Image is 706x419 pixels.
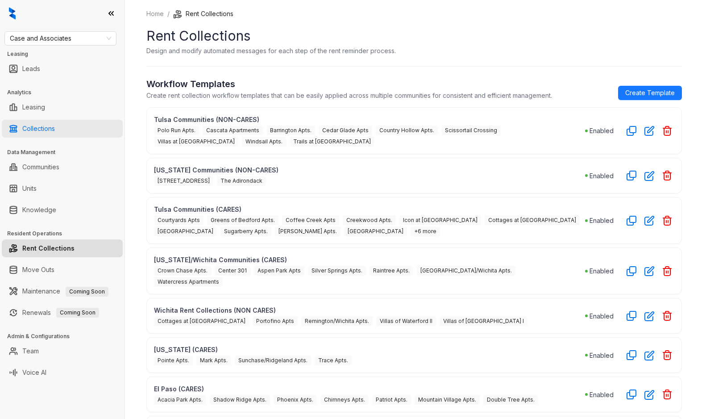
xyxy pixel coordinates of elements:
span: Polo Run Apts. [154,126,199,135]
span: Icon at [GEOGRAPHIC_DATA] [399,215,481,225]
span: +6 more [411,226,440,236]
span: Courtyards Apts [154,215,203,225]
span: Raintree Apts. [370,266,413,276]
li: Renewals [2,304,123,322]
p: Create rent collection workflow templates that can be easily applied across multiple communities ... [146,91,552,100]
li: Leads [2,60,123,78]
p: Enabled [590,390,614,399]
span: Coming Soon [66,287,108,297]
span: Mark Apts. [196,356,231,365]
li: Team [2,342,123,360]
span: Villas at [GEOGRAPHIC_DATA] [154,137,238,147]
a: Create Template [618,86,682,100]
span: [PERSON_NAME] Apts. [275,226,341,236]
span: Sunchase/Ridgeland Apts. [235,356,311,365]
li: Units [2,180,123,197]
a: Units [22,180,37,197]
p: [US_STATE] Communities (NON-CARES) [154,165,585,175]
h2: Workflow Templates [146,77,552,91]
h3: Leasing [7,50,125,58]
li: Leasing [2,98,123,116]
span: Double Tree Apts. [483,395,538,405]
span: Center 301 [215,266,250,276]
p: Tulsa Communities (NON-CARES) [154,115,585,124]
li: Collections [2,120,123,138]
span: Trails at [GEOGRAPHIC_DATA] [290,137,374,147]
a: Rent Collections [22,239,75,257]
span: Remington/Wichita Apts. [301,316,373,326]
span: Create Template [625,88,675,98]
span: Silver Springs Apts. [308,266,366,276]
a: Home [145,9,166,19]
p: Wichita Rent Collections (NON CARES) [154,306,585,315]
p: Enabled [590,266,614,276]
span: Cedar Glade Apts [319,126,372,135]
span: Cottages at [GEOGRAPHIC_DATA] [154,316,249,326]
span: The Adirondack [217,176,266,186]
span: Sugarberry Apts. [220,226,271,236]
p: Tulsa Communities (CARES) [154,205,585,214]
li: Move Outs [2,261,123,279]
img: logo [9,7,16,20]
li: Rent Collections [173,9,233,19]
span: Mountain Village Apts. [415,395,480,405]
h3: Analytics [7,88,125,96]
span: [GEOGRAPHIC_DATA] [154,226,217,236]
a: Voice AI [22,364,46,381]
span: Creekwood Apts. [343,215,396,225]
h3: Resident Operations [7,230,125,238]
span: Trace Apts. [315,356,352,365]
h3: Admin & Configurations [7,332,125,340]
a: Collections [22,120,55,138]
span: Coffee Creek Apts [282,215,339,225]
span: Crown Chase Apts. [154,266,211,276]
span: [GEOGRAPHIC_DATA]/Wichita Apts. [417,266,515,276]
p: [US_STATE]/Wichita Communities (CARES) [154,255,585,264]
span: [GEOGRAPHIC_DATA] [344,226,407,236]
span: Phoenix Apts. [274,395,317,405]
p: Enabled [590,216,614,225]
span: Acacia Park Apts. [154,395,206,405]
span: Coming Soon [56,308,99,318]
li: / [167,9,170,19]
a: Team [22,342,39,360]
h1: Rent Collections [146,26,682,46]
a: Leads [22,60,40,78]
p: Enabled [590,351,614,360]
span: Villas of [GEOGRAPHIC_DATA] I [440,316,527,326]
span: Cottages at [GEOGRAPHIC_DATA] [485,215,580,225]
p: Enabled [590,171,614,180]
a: RenewalsComing Soon [22,304,99,322]
span: Cascata Apartments [203,126,263,135]
a: Move Outs [22,261,54,279]
span: Villas of Waterford II [376,316,436,326]
li: Knowledge [2,201,123,219]
span: Shadow Ridge Apts. [210,395,270,405]
span: Case and Associates [10,32,111,45]
span: Pointe Apts. [154,356,193,365]
span: Aspen Park Apts [254,266,304,276]
p: [US_STATE] (CARES) [154,345,585,354]
p: Enabled [590,126,614,135]
p: Enabled [590,311,614,321]
a: Communities [22,158,59,176]
p: El Paso (CARES) [154,384,585,394]
span: Portofino Apts [253,316,298,326]
span: Greens of Bedford Apts. [207,215,278,225]
li: Rent Collections [2,239,123,257]
p: Design and modify automated messages for each step of the rent reminder process. [146,46,396,55]
h3: Data Management [7,148,125,156]
span: Patriot Apts. [372,395,411,405]
span: Country Hollow Apts. [376,126,438,135]
span: Chimneys Apts. [320,395,369,405]
li: Maintenance [2,282,123,300]
span: Barrington Apts. [266,126,315,135]
li: Voice AI [2,364,123,381]
li: Communities [2,158,123,176]
span: Scissortail Crossing [441,126,501,135]
a: Leasing [22,98,45,116]
a: Knowledge [22,201,56,219]
span: [STREET_ADDRESS] [154,176,213,186]
span: Windsail Apts. [242,137,286,147]
span: Watercress Apartments [154,277,223,287]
